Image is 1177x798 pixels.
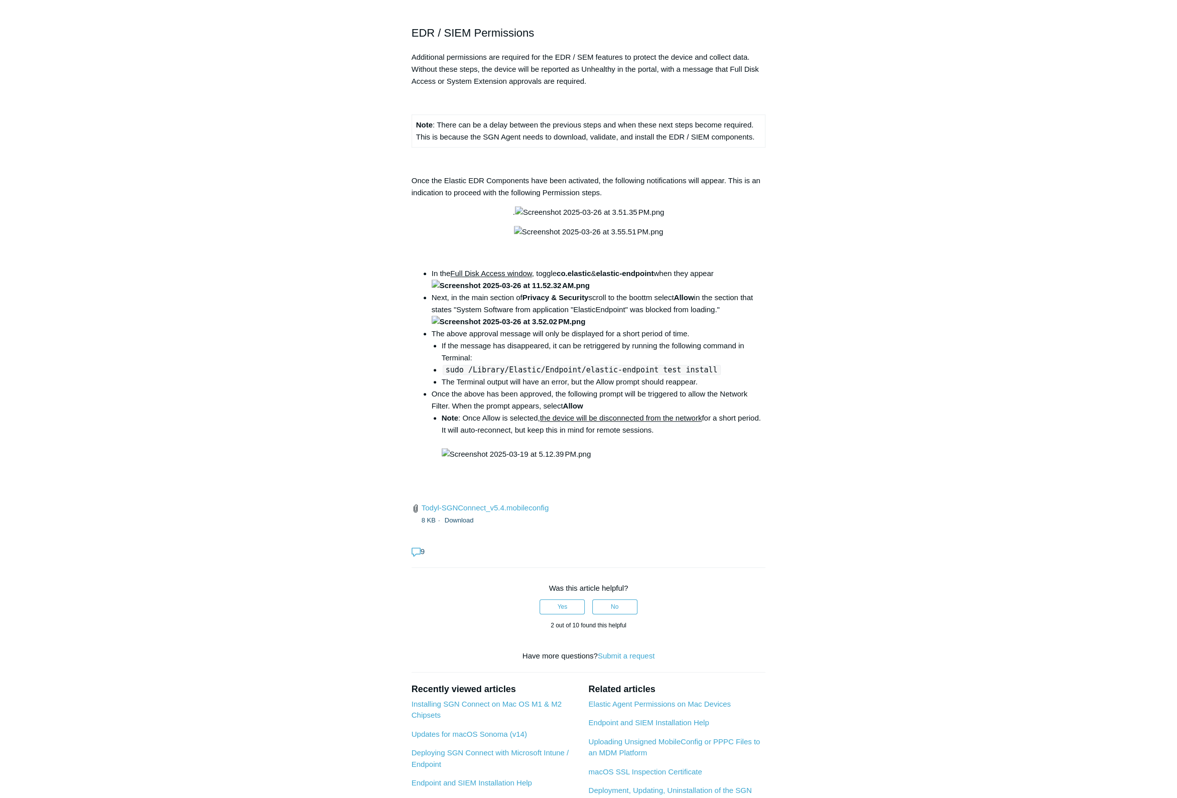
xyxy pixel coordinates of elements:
span: 9 [412,547,425,556]
a: Endpoint and SIEM Installation Help [588,718,709,727]
p: Once the Elastic EDR Components have been activated, the following notifications will appear. Thi... [412,175,766,199]
button: This article was helpful [540,599,585,614]
h2: Related articles [588,683,765,696]
a: Submit a request [598,651,655,660]
a: Updates for macOS Sonoma (v14) [412,730,527,738]
a: macOS SSL Inspection Certificate [588,767,702,776]
li: Once the above has been approved, the following prompt will be triggered to allow the Network Fil... [432,388,766,460]
strong: Privacy & Security [522,293,589,302]
strong: Allow [674,293,694,302]
img: Screenshot 2025-03-26 at 3.51.35 PM.png [515,206,664,218]
li: The Terminal output will have an error, but the Allow prompt should reappear. [442,376,766,388]
button: This article was not helpful [592,599,637,614]
td: : There can be a delay between the previous steps and when these next steps become required. This... [412,114,765,147]
li: Next, in the main section of scroll to the boottm select in the section that states "System Softw... [432,292,766,328]
strong: Allow [563,402,583,410]
img: Screenshot 2025-03-26 at 3.52.02 PM.png [432,316,586,328]
strong: Note [416,120,433,129]
span: Full Disk Access window [450,269,532,278]
a: Endpoint and SIEM Installation Help [412,778,532,787]
img: Screenshot 2025-03-26 at 3.55.51 PM.png [514,226,663,238]
p: Additional permissions are required for the EDR / SEM features to protect the device and collect ... [412,51,766,87]
a: Elastic Agent Permissions on Mac Devices [588,700,730,708]
a: Deploying SGN Connect with Microsoft Intune / Endpoint [412,748,569,768]
strong: co.elastic [557,269,591,278]
img: Screenshot 2025-03-26 at 11.52.32 AM.png [432,280,590,292]
li: The above approval message will only be displayed for a short period of time. [432,328,766,388]
h2: EDR / SIEM Permissions [412,24,766,42]
strong: elastic-endpoint [596,269,653,278]
span: the device will be disconnected from the network [540,414,702,422]
code: sudo /Library/Elastic/Endpoint/elastic-endpoint test install [443,365,721,375]
a: Uploading Unsigned MobileConfig or PPPC Files to an MDM Platform [588,737,760,757]
h2: Recently viewed articles [412,683,579,696]
li: : Once Allow is selected, for a short period. It will auto-reconnect, but keep this in mind for r... [442,412,766,460]
a: Installing SGN Connect on Mac OS M1 & M2 Chipsets [412,700,562,720]
img: Screenshot 2025-03-19 at 5.12.39 PM.png [442,448,591,460]
p: . [412,206,766,218]
span: 8 KB [422,516,443,524]
a: Download [445,516,474,524]
span: Was this article helpful? [549,584,628,592]
strong: Note [442,414,458,422]
li: If the message has disappeared, it can be retriggered by running the following command in Terminal: [442,340,766,364]
div: Have more questions? [412,650,766,662]
a: Todyl-SGNConnect_v5.4.mobileconfig [422,503,549,512]
span: 2 out of 10 found this helpful [551,622,626,629]
li: In the , toggle & when they appear [432,268,766,292]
